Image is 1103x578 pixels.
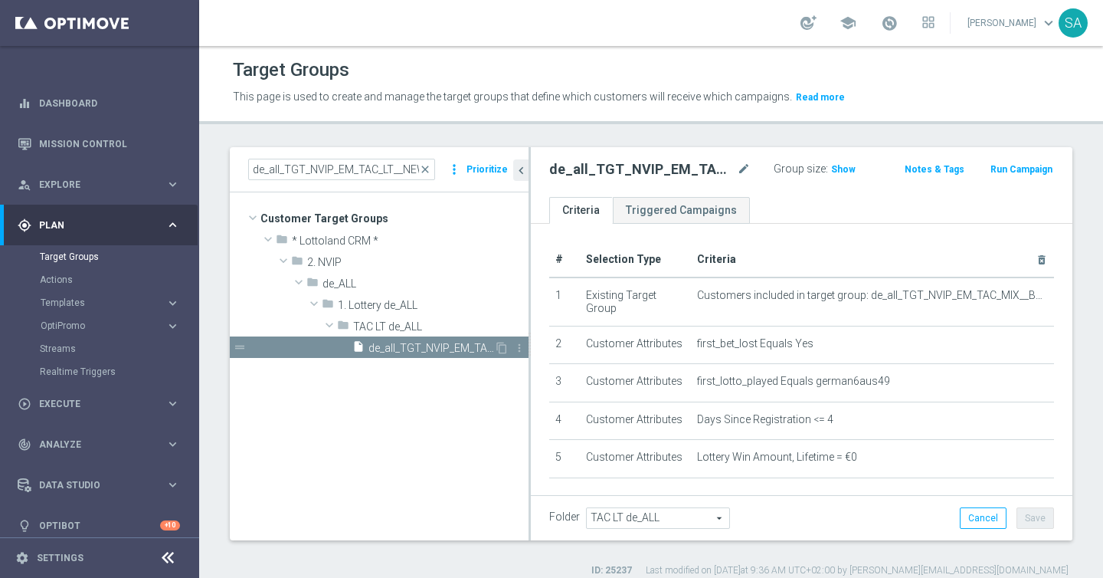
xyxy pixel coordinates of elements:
[40,360,198,383] div: Realtime Triggers
[549,440,580,478] td: 5
[549,492,623,509] button: + Add Selection
[39,505,160,546] a: Optibot
[39,221,165,230] span: Plan
[233,90,792,103] span: This page is used to create and manage the target groups that define which customers will receive...
[18,438,165,452] div: Analyze
[737,160,751,179] i: mode_edit
[18,83,180,123] div: Dashboard
[549,197,613,224] a: Criteria
[18,123,180,164] div: Mission Control
[165,396,180,411] i: keyboard_arrow_right
[840,15,856,31] span: school
[1036,254,1048,266] i: delete_forever
[549,326,580,364] td: 2
[591,564,632,577] label: ID: 25237
[697,337,813,350] span: first_bet_lost Equals Yes
[549,402,580,440] td: 4
[165,177,180,192] i: keyboard_arrow_right
[580,440,691,478] td: Customer Attributes
[17,520,181,532] button: lightbulb Optibot +10
[17,479,181,491] button: Data Studio keyboard_arrow_right
[18,97,31,110] i: equalizer
[1059,8,1088,38] div: SA
[794,89,846,106] button: Read more
[966,11,1059,34] a: [PERSON_NAME]keyboard_arrow_down
[826,163,828,176] label: :
[368,342,494,355] span: de_all_TGT_NVIP_EM_TAC_LT__NEW_649_1STBETLOST
[352,340,365,358] i: insert_drive_file
[697,375,890,388] span: first_lotto_played Equals german6aus49
[291,255,303,272] i: folder
[17,398,181,410] button: play_circle_outline Execute keyboard_arrow_right
[549,242,580,278] th: #
[40,245,198,268] div: Target Groups
[646,564,1069,577] label: Last modified on [DATE] at 9:36 AM UTC+02:00 by [PERSON_NAME][EMAIL_ADDRESS][DOMAIN_NAME]
[17,219,181,232] button: gps_fixed Plan keyboard_arrow_right
[15,551,29,565] i: settings
[41,321,165,330] div: OptiPromo
[39,440,165,449] span: Analyze
[276,233,288,251] i: folder
[513,342,525,354] i: more_vert
[260,208,529,229] span: Customer Target Groups
[580,278,691,326] td: Existing Target Group
[549,160,734,179] h2: de_all_TGT_NVIP_EM_TAC_LT__NEW_649_1STBETLOST
[307,256,529,269] span: 2. NVIP
[40,251,159,263] a: Target Groups
[233,59,349,81] h1: Target Groups
[18,218,31,232] i: gps_fixed
[17,179,181,191] button: person_search Explore keyboard_arrow_right
[40,314,198,337] div: OptiPromo
[613,197,750,224] a: Triggered Campaigns
[464,159,510,180] button: Prioritize
[18,178,31,192] i: person_search
[496,342,508,354] i: Duplicate Target group
[18,218,165,232] div: Plan
[40,297,181,309] button: Templates keyboard_arrow_right
[697,413,833,426] span: Days Since Registration <= 4
[18,478,165,492] div: Data Studio
[165,437,180,452] i: keyboard_arrow_right
[18,438,31,452] i: track_changes
[39,180,165,189] span: Explore
[40,291,198,314] div: Templates
[960,507,1006,529] button: Cancel
[580,402,691,440] td: Customer Attributes
[353,320,529,333] span: TAC LT de_ALL
[17,138,181,150] button: Mission Control
[447,159,462,180] i: more_vert
[338,299,529,312] span: 1. Lottery de_ALL
[18,505,180,546] div: Optibot
[337,319,349,337] i: folder
[580,364,691,402] td: Customer Attributes
[40,337,198,360] div: Streams
[165,478,180,492] i: keyboard_arrow_right
[697,253,736,265] span: Criteria
[39,481,165,490] span: Data Studio
[40,268,198,291] div: Actions
[165,218,180,232] i: keyboard_arrow_right
[41,298,165,307] div: Templates
[17,97,181,110] button: equalizer Dashboard
[40,343,159,355] a: Streams
[40,274,159,286] a: Actions
[549,511,580,524] label: Folder
[322,278,529,291] span: de_ALL
[17,438,181,451] button: track_changes Analyze keyboard_arrow_right
[1016,507,1054,529] button: Save
[165,319,180,333] i: keyboard_arrow_right
[39,123,180,164] a: Mission Control
[37,553,83,563] a: Settings
[513,159,529,181] button: chevron_left
[831,164,856,175] span: Show
[322,297,334,315] i: folder
[514,163,529,178] i: chevron_left
[549,278,580,326] td: 1
[549,364,580,402] td: 3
